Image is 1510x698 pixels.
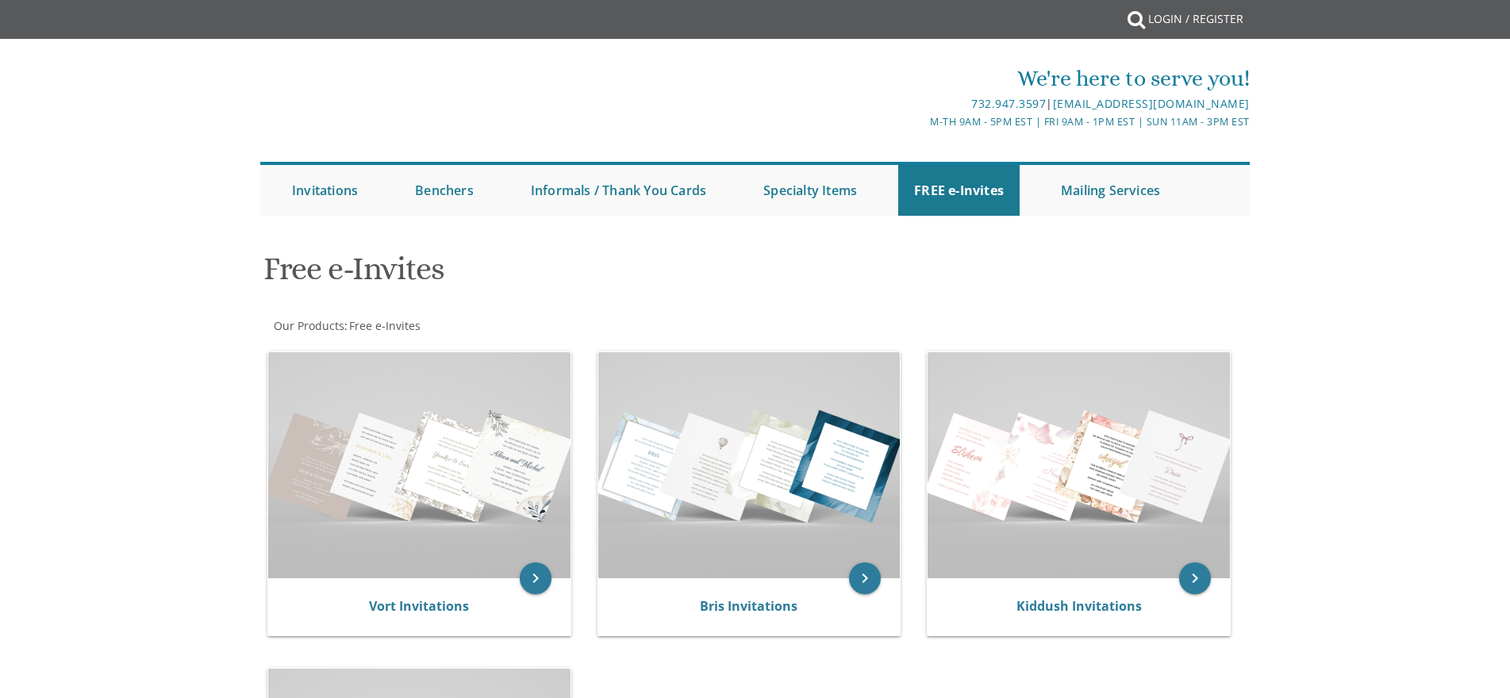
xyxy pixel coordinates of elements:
a: keyboard_arrow_right [849,562,881,594]
a: Invitations [276,165,374,216]
h1: Free e-Invites [263,251,911,298]
a: Vort Invitations [369,597,469,615]
a: Specialty Items [747,165,873,216]
img: Vort Invitations [268,352,571,578]
a: Our Products [272,318,344,333]
a: Informals / Thank You Cards [515,165,722,216]
a: Kiddush Invitations [1016,597,1142,615]
a: [EMAIL_ADDRESS][DOMAIN_NAME] [1053,96,1250,111]
a: Mailing Services [1045,165,1176,216]
div: : [260,318,755,334]
a: Bris Invitations [700,597,797,615]
img: Bris Invitations [598,352,901,578]
img: Kiddush Invitations [928,352,1230,578]
span: Free e-Invites [349,318,421,333]
a: FREE e-Invites [898,165,1020,216]
a: keyboard_arrow_right [1179,562,1211,594]
div: M-Th 9am - 5pm EST | Fri 9am - 1pm EST | Sun 11am - 3pm EST [591,113,1250,130]
a: keyboard_arrow_right [520,562,551,594]
div: | [591,94,1250,113]
div: We're here to serve you! [591,63,1250,94]
a: Benchers [399,165,490,216]
a: 732.947.3597 [971,96,1046,111]
a: Free e-Invites [348,318,421,333]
